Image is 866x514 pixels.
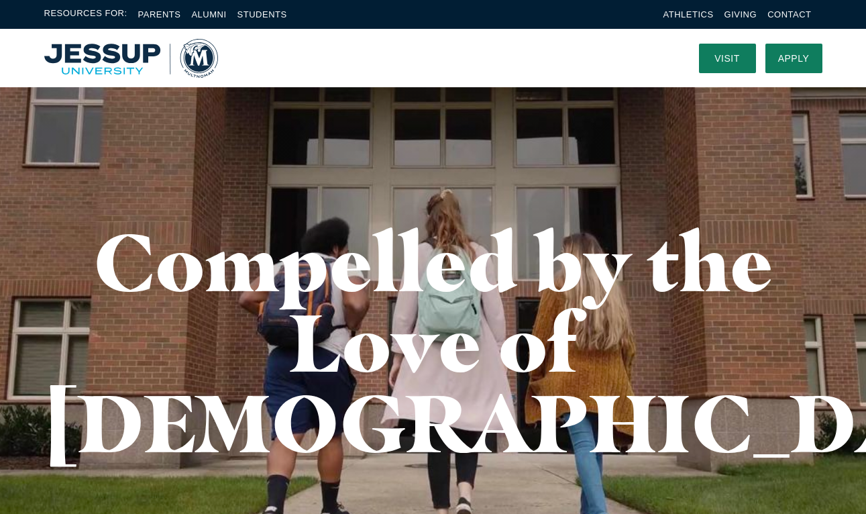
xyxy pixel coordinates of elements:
[138,9,181,19] a: Parents
[191,9,226,19] a: Alumni
[44,7,127,22] span: Resources For:
[44,39,219,78] a: Home
[44,221,822,463] h1: Compelled by the Love of [DEMOGRAPHIC_DATA]
[765,44,822,73] a: Apply
[44,39,219,78] img: Multnomah University Logo
[767,9,811,19] a: Contact
[724,9,757,19] a: Giving
[237,9,287,19] a: Students
[663,9,714,19] a: Athletics
[699,44,756,73] a: Visit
